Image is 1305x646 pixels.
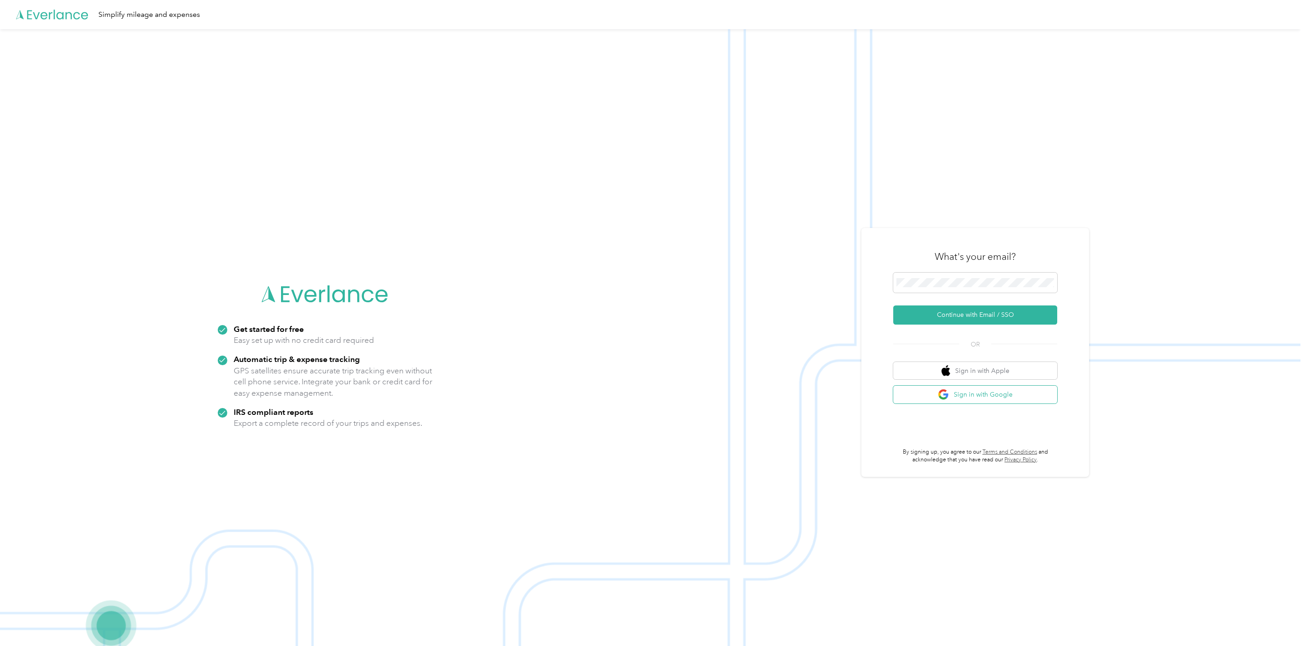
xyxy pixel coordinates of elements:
strong: Automatic trip & expense tracking [234,354,360,364]
div: Simplify mileage and expenses [98,9,200,21]
p: By signing up, you agree to our and acknowledge that you have read our . [893,448,1057,464]
button: Continue with Email / SSO [893,305,1057,325]
h3: What's your email? [935,250,1016,263]
a: Privacy Policy [1004,456,1037,463]
img: google logo [938,389,949,400]
button: google logoSign in with Google [893,386,1057,403]
a: Terms and Conditions [983,449,1037,455]
p: GPS satellites ensure accurate trip tracking even without cell phone service. Integrate your bank... [234,365,433,399]
img: apple logo [942,365,951,377]
span: OR [959,340,991,349]
strong: Get started for free [234,324,304,334]
button: apple logoSign in with Apple [893,362,1057,380]
strong: IRS compliant reports [234,407,313,417]
p: Easy set up with no credit card required [234,335,374,346]
p: Export a complete record of your trips and expenses. [234,418,422,429]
